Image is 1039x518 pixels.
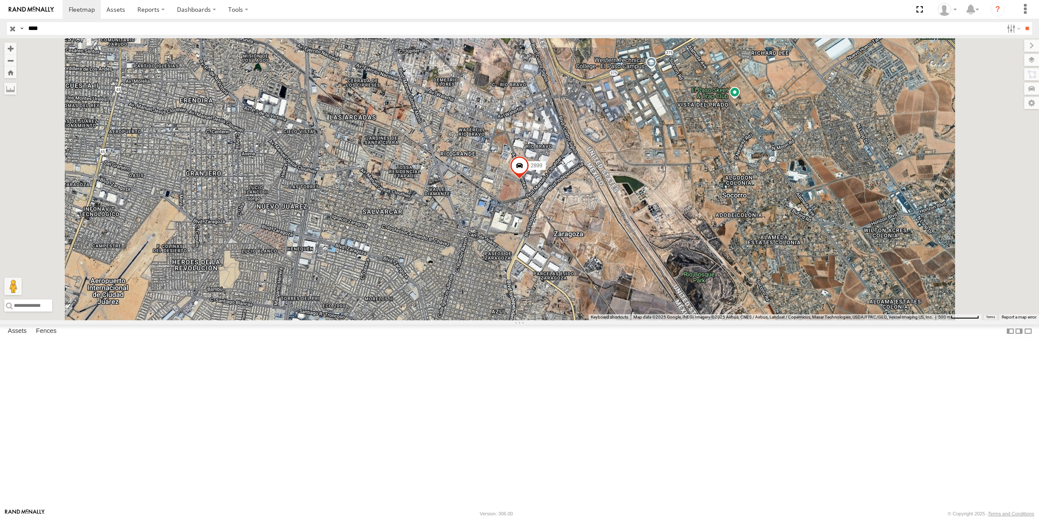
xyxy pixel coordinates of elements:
[5,509,45,518] a: Visit our Website
[32,325,61,337] label: Fences
[4,66,17,78] button: Zoom Home
[936,314,982,320] button: Map Scale: 500 m per 61 pixels
[1024,97,1039,109] label: Map Settings
[1006,325,1015,337] label: Dock Summary Table to the Left
[1002,315,1036,319] a: Report a map error
[948,511,1034,516] div: © Copyright 2025 -
[1015,325,1023,337] label: Dock Summary Table to the Right
[991,3,1005,17] i: ?
[633,315,933,319] span: Map data ©2025 Google, INEGI Imagery ©2025 Airbus, CNES / Airbus, Landsat / Copernicus, Maxar Tec...
[9,7,54,13] img: rand-logo.svg
[480,511,513,516] div: Version: 306.00
[1024,325,1032,337] label: Hide Summary Table
[935,3,960,16] div: Roberto Garcia
[4,43,17,54] button: Zoom in
[1003,22,1022,35] label: Search Filter Options
[531,163,543,169] span: 2899
[4,54,17,66] button: Zoom out
[988,511,1034,516] a: Terms and Conditions
[986,315,995,319] a: Terms (opens in new tab)
[938,315,951,319] span: 500 m
[3,325,31,337] label: Assets
[591,314,628,320] button: Keyboard shortcuts
[4,83,17,95] label: Measure
[4,278,22,295] button: Drag Pegman onto the map to open Street View
[18,22,25,35] label: Search Query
